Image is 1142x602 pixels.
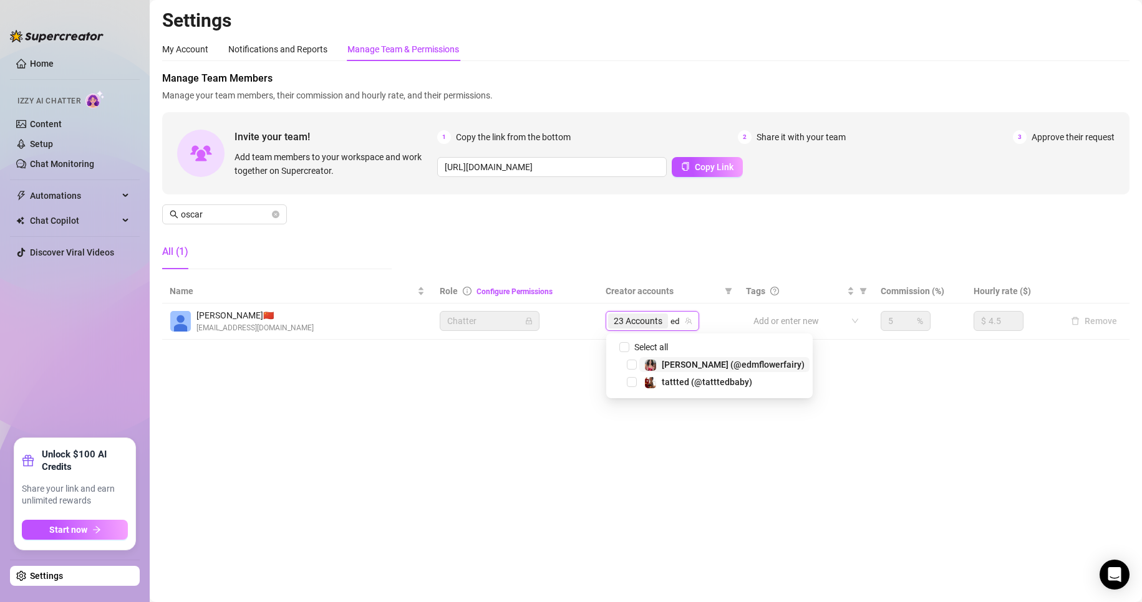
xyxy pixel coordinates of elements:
[16,191,26,201] span: thunderbolt
[196,322,314,334] span: [EMAIL_ADDRESS][DOMAIN_NAME]
[162,244,188,259] div: All (1)
[447,312,532,330] span: Chatter
[627,360,637,370] span: Select tree node
[170,284,415,298] span: Name
[746,284,765,298] span: Tags
[30,139,53,149] a: Setup
[30,119,62,129] a: Content
[695,162,733,172] span: Copy Link
[170,210,178,219] span: search
[662,360,805,370] span: [PERSON_NAME] (@edmflowerfairy)
[440,286,458,296] span: Role
[662,377,752,387] span: tattted (@tatttedbaby)
[22,483,128,507] span: Share your link and earn unlimited rewards
[1066,313,1122,328] button: Remove
[235,129,437,145] span: Invite your team!
[629,340,673,354] span: Select all
[235,150,432,178] span: Add team members to your workspace and work together on Supercreator.
[857,282,869,300] span: filter
[477,287,553,296] a: Configure Permissions
[85,90,105,108] img: AI Chatter
[347,42,459,56] div: Manage Team & Permissions
[30,59,54,69] a: Home
[437,130,451,144] span: 1
[49,525,87,535] span: Start now
[681,162,690,171] span: copy
[22,454,34,467] span: gift
[162,9,1130,32] h2: Settings
[17,95,80,107] span: Izzy AI Chatter
[608,313,668,328] span: 23 Accounts
[196,308,314,322] span: [PERSON_NAME] 🇨🇳
[614,314,662,328] span: 23 Accounts
[456,130,571,144] span: Copy the link from the bottom
[645,360,656,371] img: Aaliyah (@edmflowerfairy)
[672,157,743,177] button: Copy Link
[16,216,24,225] img: Chat Copilot
[685,317,692,325] span: team
[738,130,752,144] span: 2
[722,282,735,300] span: filter
[859,287,867,295] span: filter
[966,279,1058,303] th: Hourly rate ($)
[30,186,119,206] span: Automations
[162,279,432,303] th: Name
[627,377,637,387] span: Select tree node
[42,448,128,473] strong: Unlock $100 AI Credits
[22,520,128,540] button: Start nowarrow-right
[1032,130,1115,144] span: Approve their request
[757,130,846,144] span: Share it with your team
[30,211,119,231] span: Chat Copilot
[30,571,63,581] a: Settings
[770,287,779,295] span: question-circle
[463,287,472,295] span: info-circle
[725,287,732,295] span: filter
[873,279,965,303] th: Commission (%)
[1100,560,1130,590] div: Open Intercom Messenger
[606,284,720,298] span: Creator accounts
[181,208,269,221] input: Search members
[525,317,533,325] span: lock
[162,88,1130,102] span: Manage your team members, their commission and hourly rate, and their permissions.
[228,42,327,56] div: Notifications and Reports
[170,311,191,332] img: Oscar Castillo
[272,211,279,218] button: close-circle
[1013,130,1027,144] span: 3
[10,30,104,42] img: logo-BBDzfeDw.svg
[30,247,114,257] a: Discover Viral Videos
[30,159,94,169] a: Chat Monitoring
[92,525,101,534] span: arrow-right
[645,377,656,388] img: tattted (@tatttedbaby)
[162,71,1130,86] span: Manage Team Members
[162,42,208,56] div: My Account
